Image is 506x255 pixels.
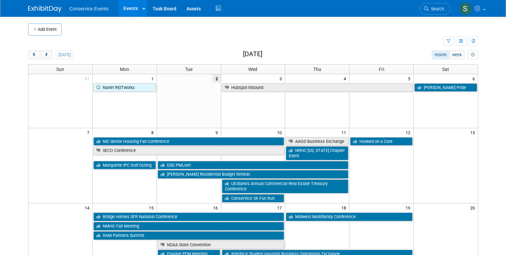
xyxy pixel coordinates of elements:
[93,222,284,231] a: NMHC Fall Meeting
[28,23,62,35] button: Add Event
[158,161,349,170] a: ESG PMLive!
[151,128,157,137] span: 8
[286,212,413,221] a: Midwest Multifamily Conference
[151,74,157,83] span: 1
[86,128,92,137] span: 7
[148,203,157,212] span: 15
[93,231,284,240] a: RAM Partners Summit
[56,51,73,59] button: [DATE]
[341,128,349,137] span: 11
[286,137,348,146] a: AAGD Business Exchange
[84,203,92,212] span: 14
[449,51,465,59] button: week
[93,137,284,146] a: NIC Senior Housing Fall Conference
[343,74,349,83] span: 4
[120,67,129,72] span: Mon
[379,67,384,72] span: Fri
[470,203,478,212] span: 20
[472,74,478,83] span: 6
[248,67,257,72] span: Wed
[70,6,109,11] span: Conservice Events
[222,194,284,203] a: Conservice 5K Fun Run
[405,128,413,137] span: 12
[414,83,477,92] a: [PERSON_NAME] Pride
[432,51,449,59] button: month
[341,203,349,212] span: 18
[350,137,413,146] a: Hooked on a Cure
[222,179,349,193] a: US Bank’s Annual Commercial Real Estate Treasury Conference
[213,203,221,212] span: 16
[158,170,349,179] a: [PERSON_NAME] Residential Budget Retreat
[84,74,92,83] span: 31
[93,212,284,221] a: Bridge Homes SFR National Conference
[470,128,478,137] span: 13
[276,203,285,212] span: 17
[158,241,284,249] a: NDAA State Convention
[279,74,285,83] span: 3
[40,51,53,59] button: next
[471,53,475,57] i: Personalize Calendar
[56,67,64,72] span: Sun
[405,203,413,212] span: 19
[215,128,221,137] span: 9
[222,83,413,92] a: Hubspot Inbound
[93,83,156,92] a: Nariet REITworks
[93,161,156,170] a: Marquette IPC Golf Outing
[459,2,472,15] img: Savannah Doctor
[93,146,284,155] a: SECO Conference
[276,128,285,137] span: 10
[243,51,262,58] h2: [DATE]
[407,74,413,83] span: 5
[468,51,478,59] button: myCustomButton
[185,67,192,72] span: Tue
[28,6,62,12] img: ExhibitDay
[420,3,450,15] a: Search
[429,6,444,11] span: Search
[28,51,40,59] button: prev
[286,146,348,160] a: NRHC [US_STATE] Chapter Event
[442,67,449,72] span: Sat
[313,67,321,72] span: Thu
[212,74,221,83] span: 2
